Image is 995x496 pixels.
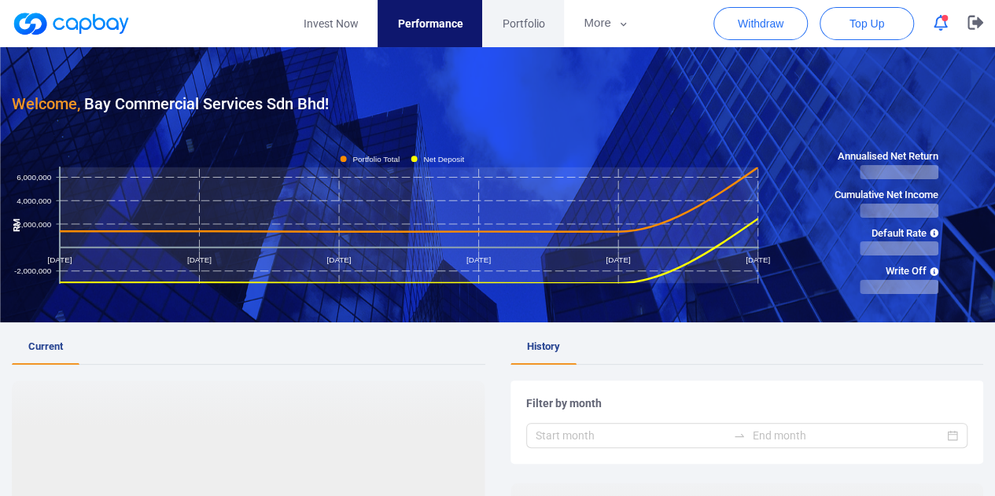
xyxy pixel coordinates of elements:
[502,15,544,32] span: Portfolio
[352,154,400,163] tspan: Portfolio Total
[12,94,80,113] span: Welcome,
[17,219,51,228] tspan: 2,000,000
[47,255,72,263] tspan: [DATE]
[28,340,63,352] span: Current
[187,255,212,263] tspan: [DATE]
[536,427,728,444] input: Start month
[466,255,491,263] tspan: [DATE]
[849,16,884,31] span: Top Up
[835,263,938,280] span: Write Off
[11,218,22,231] tspan: RM
[733,429,746,442] span: swap-right
[14,266,52,275] tspan: -2,000,000
[326,255,351,263] tspan: [DATE]
[526,396,968,410] h5: Filter by month
[820,7,914,40] button: Top Up
[606,255,630,263] tspan: [DATE]
[835,187,938,204] span: Cumulative Net Income
[733,429,746,442] span: to
[397,15,462,32] span: Performance
[746,255,770,263] tspan: [DATE]
[12,91,329,116] h3: Bay Commercial Services Sdn Bhd !
[17,172,51,181] tspan: 6,000,000
[423,154,464,163] tspan: Net Deposit
[713,7,808,40] button: Withdraw
[835,226,938,242] span: Default Rate
[835,149,938,165] span: Annualised Net Return
[527,340,560,352] span: History
[752,427,944,444] input: End month
[17,196,51,204] tspan: 4,000,000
